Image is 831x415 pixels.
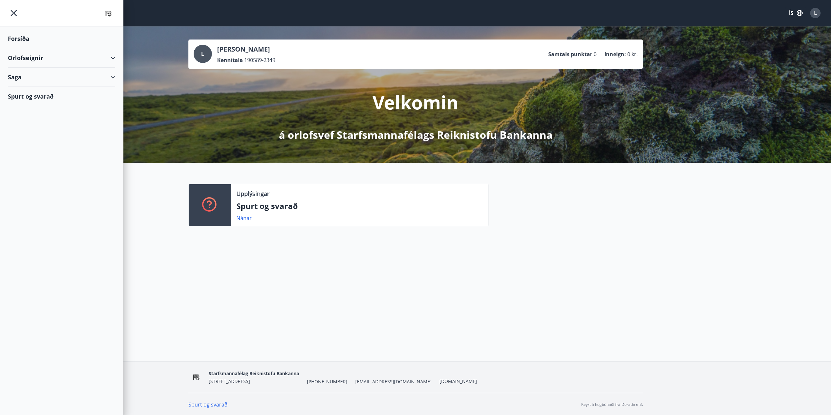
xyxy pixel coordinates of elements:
[217,56,243,64] p: Kennitala
[814,9,817,17] span: L
[581,402,643,407] p: Keyrt á hugbúnaði frá Dorado ehf.
[439,378,477,384] a: [DOMAIN_NAME]
[209,370,299,376] span: Starfsmannafélag Reiknistofu Bankanna
[604,51,626,58] p: Inneign :
[8,87,115,106] div: Spurt og svarað
[279,128,552,142] p: á orlofsvef Starfsmannafélags Reiknistofu Bankanna
[236,200,483,212] p: Spurt og svarað
[244,56,275,64] span: 190589-2349
[236,189,269,198] p: Upplýsingar
[807,5,823,21] button: L
[236,215,252,222] a: Nánar
[307,378,347,385] span: [PHONE_NUMBER]
[8,68,115,87] div: Saga
[627,51,638,58] span: 0 kr.
[188,401,228,408] a: Spurt og svarað
[355,378,432,385] span: [EMAIL_ADDRESS][DOMAIN_NAME]
[209,378,250,384] span: [STREET_ADDRESS]
[8,48,115,68] div: Orlofseignir
[785,7,806,19] button: ÍS
[8,29,115,48] div: Forsíða
[8,7,20,19] button: menu
[548,51,592,58] p: Samtals punktar
[188,370,204,384] img: OV1EhlUOk1MBP6hKKUJbuONPgxBdnInkXmzMisYS.png
[201,50,204,57] span: L
[594,51,597,58] span: 0
[101,7,115,20] img: union_logo
[373,90,458,115] p: Velkomin
[217,45,275,54] p: [PERSON_NAME]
